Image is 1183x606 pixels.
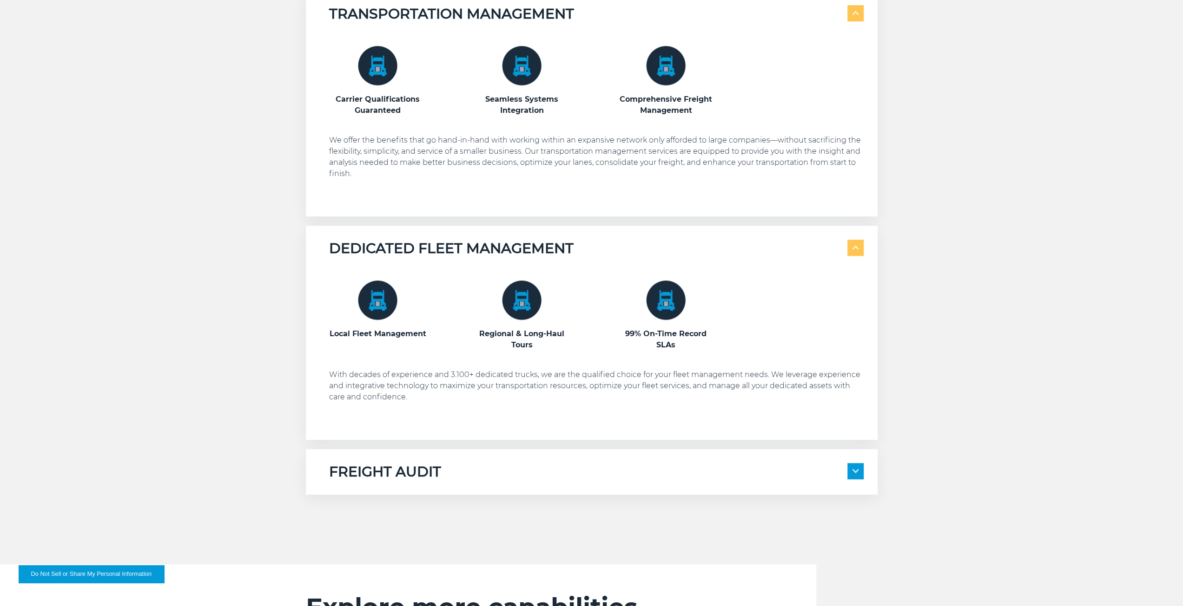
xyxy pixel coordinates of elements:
[853,469,859,473] img: arrow
[329,463,441,481] h5: FREIGHT AUDIT
[329,94,427,116] h3: Carrier Qualifications Guaranteed
[617,94,715,116] h3: Comprehensive Freight Management
[853,246,859,249] img: arrow
[473,328,571,351] h3: Regional & Long-Haul Tours
[617,328,715,351] h3: 99% On-Time Record SLAs
[329,328,427,339] h3: Local Fleet Management
[853,11,859,15] img: arrow
[473,94,571,116] h3: Seamless Systems Integration
[329,369,864,403] p: With decades of experience and 3.100+ dedicated trucks, we are the qualified choice for your flee...
[329,240,574,257] h5: DEDICATED FLEET MANAGEMENT
[329,5,574,23] h5: TRANSPORTATION MANAGEMENT
[19,565,164,583] button: Do Not Sell or Share My Personal Information
[329,135,864,179] p: We offer the benefits that go hand-in-hand with working within an expansive network only afforded...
